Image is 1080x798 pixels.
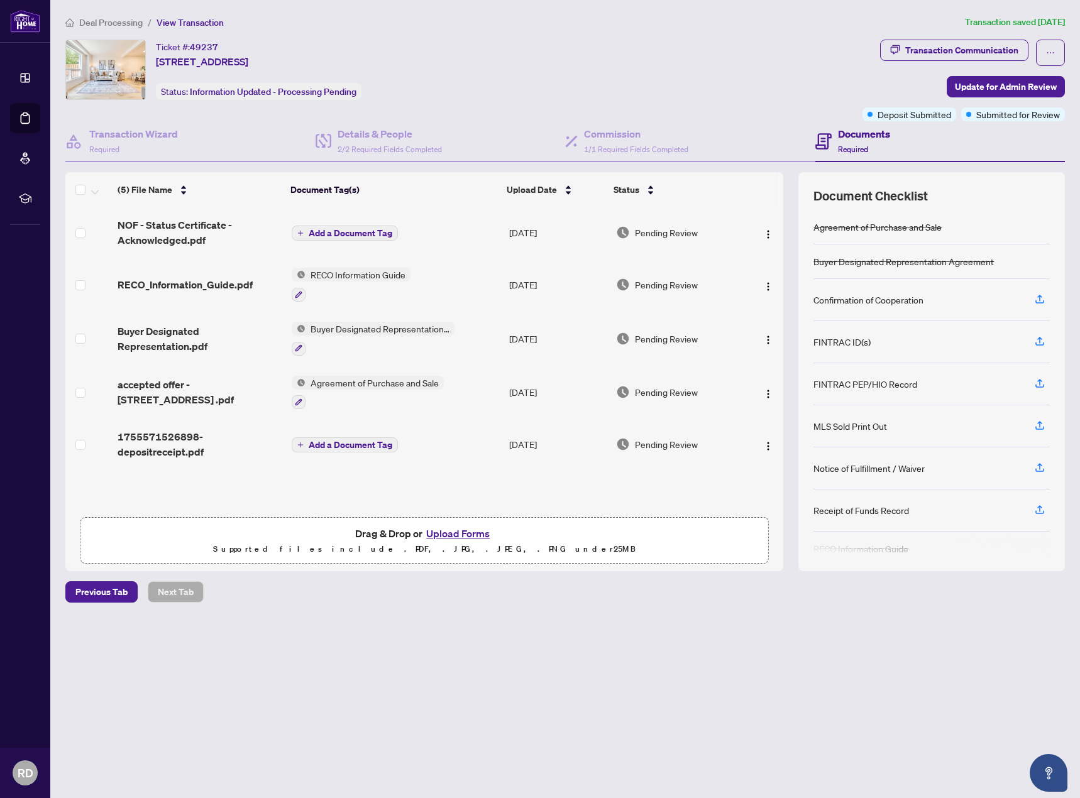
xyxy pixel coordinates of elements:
[504,312,612,366] td: [DATE]
[309,229,392,238] span: Add a Document Tag
[616,226,630,239] img: Document Status
[813,254,994,268] div: Buyer Designated Representation Agreement
[309,440,392,449] span: Add a Document Tag
[504,366,612,420] td: [DATE]
[18,764,33,782] span: RD
[75,582,128,602] span: Previous Tab
[635,332,698,346] span: Pending Review
[763,335,773,345] img: Logo
[584,126,688,141] h4: Commission
[955,77,1057,97] span: Update for Admin Review
[292,322,306,336] img: Status Icon
[878,107,951,121] span: Deposit Submitted
[763,229,773,239] img: Logo
[292,226,398,241] button: Add a Document Tag
[763,389,773,399] img: Logo
[156,40,218,54] div: Ticket #:
[10,9,40,33] img: logo
[838,126,890,141] h4: Documents
[905,40,1018,60] div: Transaction Communication
[763,441,773,451] img: Logo
[297,230,304,236] span: plus
[89,542,760,557] p: Supported files include .PDF, .JPG, .JPEG, .PNG under 25 MB
[148,581,204,603] button: Next Tab
[66,40,145,99] img: IMG-40753828_1.jpg
[616,385,630,399] img: Document Status
[118,377,281,407] span: accepted offer - [STREET_ADDRESS] .pdf
[65,18,74,27] span: home
[965,15,1065,30] article: Transaction saved [DATE]
[292,436,398,452] button: Add a Document Tag
[292,268,306,281] img: Status Icon
[292,437,398,452] button: Add a Document Tag
[635,278,698,292] span: Pending Review
[614,183,639,197] span: Status
[292,225,398,241] button: Add a Document Tag
[635,437,698,451] span: Pending Review
[504,207,612,258] td: [DATE]
[292,268,411,302] button: Status IconRECO Information Guide
[422,525,493,542] button: Upload Forms
[89,126,178,141] h4: Transaction Wizard
[504,258,612,312] td: [DATE]
[292,322,455,356] button: Status IconBuyer Designated Representation Agreement
[502,172,609,207] th: Upload Date
[306,268,411,281] span: RECO Information Guide
[635,385,698,399] span: Pending Review
[504,419,612,469] td: [DATE]
[616,278,630,292] img: Document Status
[813,503,909,517] div: Receipt of Funds Record
[616,437,630,451] img: Document Status
[292,376,306,390] img: Status Icon
[758,434,778,454] button: Logo
[113,172,285,207] th: (5) File Name
[813,187,928,205] span: Document Checklist
[1046,48,1055,57] span: ellipsis
[758,329,778,349] button: Logo
[758,275,778,295] button: Logo
[838,145,868,154] span: Required
[813,293,923,307] div: Confirmation of Cooperation
[635,226,698,239] span: Pending Review
[763,281,773,292] img: Logo
[156,83,361,100] div: Status:
[190,86,356,97] span: Information Updated - Processing Pending
[306,322,455,336] span: Buyer Designated Representation Agreement
[190,41,218,53] span: 49237
[306,376,444,390] span: Agreement of Purchase and Sale
[976,107,1060,121] span: Submitted for Review
[758,222,778,243] button: Logo
[89,145,119,154] span: Required
[118,324,281,354] span: Buyer Designated Representation.pdf
[156,54,248,69] span: [STREET_ADDRESS]
[584,145,688,154] span: 1/1 Required Fields Completed
[118,429,281,459] span: 1755571526898-depositreceipt.pdf
[813,419,887,433] div: MLS Sold Print Out
[355,525,493,542] span: Drag & Drop or
[813,461,925,475] div: Notice of Fulfillment / Waiver
[507,183,557,197] span: Upload Date
[148,15,152,30] li: /
[947,76,1065,97] button: Update for Admin Review
[338,145,442,154] span: 2/2 Required Fields Completed
[880,40,1028,61] button: Transaction Communication
[285,172,502,207] th: Document Tag(s)
[338,126,442,141] h4: Details & People
[758,382,778,402] button: Logo
[616,332,630,346] img: Document Status
[118,183,172,197] span: (5) File Name
[118,217,281,248] span: NOF - Status Certificate - Acknowledged.pdf
[813,220,942,234] div: Agreement of Purchase and Sale
[292,376,444,410] button: Status IconAgreement of Purchase and Sale
[813,377,917,391] div: FINTRAC PEP/HIO Record
[65,581,138,603] button: Previous Tab
[609,172,742,207] th: Status
[157,17,224,28] span: View Transaction
[1030,754,1067,792] button: Open asap
[118,277,253,292] span: RECO_Information_Guide.pdf
[813,335,871,349] div: FINTRAC ID(s)
[297,442,304,448] span: plus
[81,518,768,564] span: Drag & Drop orUpload FormsSupported files include .PDF, .JPG, .JPEG, .PNG under25MB
[79,17,143,28] span: Deal Processing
